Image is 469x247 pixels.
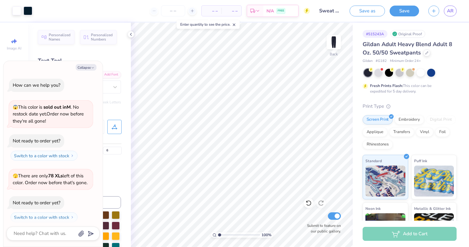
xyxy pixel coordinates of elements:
[365,158,382,164] span: Standard
[376,58,387,64] span: # G182
[278,9,284,13] span: FREE
[363,140,393,149] div: Rhinestones
[161,5,185,16] input: – –
[370,83,446,94] div: This color can be expedited for 5 day delivery.
[390,6,419,16] button: Save
[261,232,271,238] span: 100 %
[363,41,452,56] span: Gildan Adult Heavy Blend Adult 8 Oz. 50/50 Sweatpants
[13,138,60,144] div: Not ready to order yet?
[13,173,87,186] span: There are only left of this color. Order now before that's gone.
[414,158,427,164] span: Puff Ink
[330,51,338,57] div: Back
[389,128,414,137] div: Transfers
[49,33,71,41] span: Personalized Names
[48,173,63,179] strong: 78 XLs
[7,46,21,51] span: Image AI
[96,71,121,78] div: Add Font
[13,200,60,206] div: Not ready to order yet?
[395,115,424,124] div: Embroidery
[365,166,405,197] img: Standard
[225,8,238,14] span: – –
[205,8,218,14] span: – –
[43,104,71,110] strong: sold out in M
[315,5,345,17] input: Untitled Design
[370,83,403,88] strong: Fresh Prints Flash:
[91,33,113,41] span: Personalized Numbers
[426,115,456,124] div: Digital Print
[416,128,433,137] div: Vinyl
[38,57,121,65] div: Text Tool
[435,128,450,137] div: Foil
[414,213,454,244] img: Metallic & Glitter Ink
[363,103,457,110] div: Print Type
[13,104,18,110] span: 😱
[447,7,453,15] span: AR
[13,82,60,88] div: How can we help you?
[13,173,18,179] span: 🫣
[363,58,373,64] span: Gildan
[363,128,387,137] div: Applique
[11,151,78,161] button: Switch to a color with stock
[328,36,340,48] img: Back
[13,104,84,124] span: This color is . No restock date yet. Order now before they're all gone!
[365,213,405,244] img: Neon Ink
[304,223,341,234] label: Submit to feature on our public gallery.
[444,6,457,16] a: AR
[414,205,451,212] span: Metallic & Glitter Ink
[70,154,74,158] img: Switch to a color with stock
[365,205,381,212] span: Neon Ink
[350,6,385,16] button: Save as
[177,20,240,29] div: Enter quantity to see the price.
[363,30,387,38] div: # 515243A
[70,215,74,219] img: Switch to a color with stock
[363,115,393,124] div: Screen Print
[11,212,78,222] button: Switch to a color with stock
[76,64,96,71] button: Collapse
[391,30,425,38] div: Original Proof
[266,8,274,14] span: N/A
[414,166,454,197] img: Puff Ink
[390,58,421,64] span: Minimum Order: 24 +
